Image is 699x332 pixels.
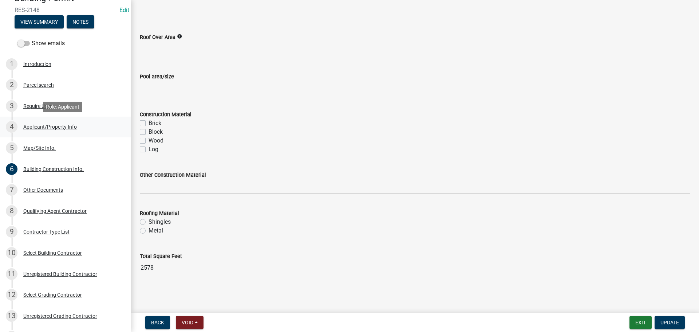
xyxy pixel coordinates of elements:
div: 6 [6,163,17,175]
div: Select Building Contractor [23,250,82,255]
label: Block [149,128,163,136]
div: Building Construction Info. [23,167,84,172]
label: Wood [149,136,163,145]
label: Roofing Material [140,211,179,216]
div: Contractor Type List [23,229,70,234]
label: Metal [149,226,163,235]
button: Update [655,316,685,329]
button: Void [176,316,204,329]
span: RES-2148 [15,7,116,13]
i: info [177,34,182,39]
div: Parcel search [23,82,54,87]
div: 8 [6,205,17,217]
div: Other Documents [23,187,63,192]
div: 9 [6,226,17,238]
label: Construction Material [140,112,191,117]
label: Pool area/size [140,74,174,79]
a: Edit [119,7,129,13]
label: Other Construction Material [140,173,206,178]
div: 13 [6,310,17,322]
label: Roof Over Area [140,35,175,40]
div: Unregistered Building Contractor [23,272,97,277]
span: Back [151,320,164,325]
span: Void [182,320,193,325]
button: Notes [67,15,94,28]
wm-modal-confirm: Edit Application Number [119,7,129,13]
div: 5 [6,142,17,154]
wm-modal-confirm: Notes [67,19,94,25]
div: Require User [23,103,52,109]
div: Qualifying Agent Contractor [23,208,87,214]
div: 12 [6,289,17,301]
div: 11 [6,268,17,280]
div: 10 [6,247,17,259]
label: Shingles [149,218,171,226]
wm-modal-confirm: Summary [15,19,64,25]
div: Introduction [23,62,51,67]
div: 4 [6,121,17,133]
div: Map/Site Info. [23,145,56,151]
label: Show emails [17,39,65,48]
div: 2 [6,79,17,91]
div: 1 [6,58,17,70]
button: Exit [629,316,652,329]
div: Role: Applicant [43,102,82,112]
button: Back [145,316,170,329]
span: Update [660,320,679,325]
label: Log [149,145,158,154]
div: Select Grading Contractor [23,292,82,297]
div: 3 [6,100,17,112]
button: View Summary [15,15,64,28]
label: Total Square Feet [140,254,182,259]
div: Applicant/Property Info [23,124,77,129]
div: 7 [6,184,17,196]
label: Brick [149,119,161,128]
div: Unregistered Grading Contractor [23,313,97,319]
